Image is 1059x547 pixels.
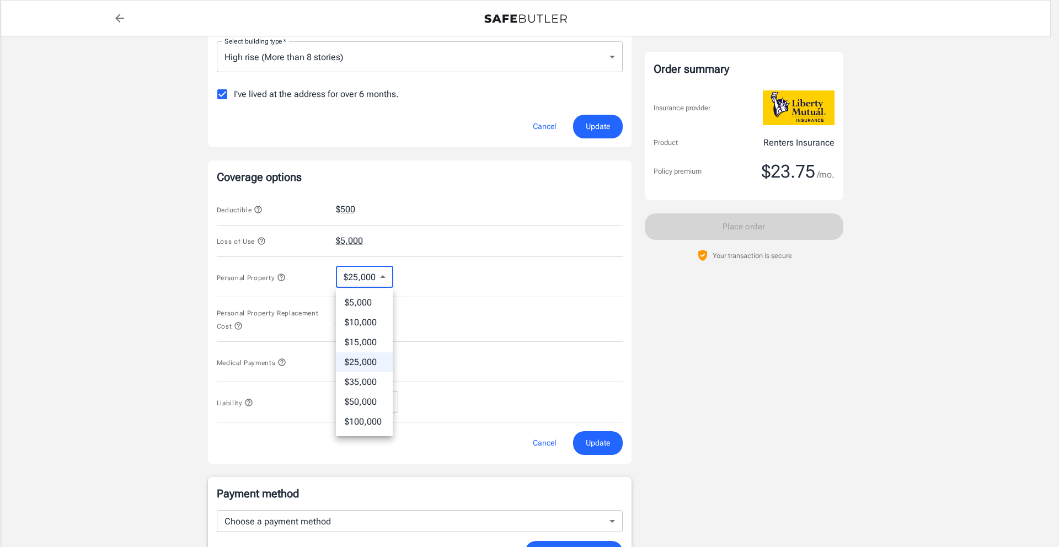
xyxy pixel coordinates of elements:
[336,352,393,372] li: $25,000
[336,412,393,432] li: $100,000
[336,333,393,352] li: $15,000
[336,392,393,412] li: $50,000
[336,313,393,333] li: $10,000
[336,372,393,392] li: $35,000
[336,293,393,313] li: $5,000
